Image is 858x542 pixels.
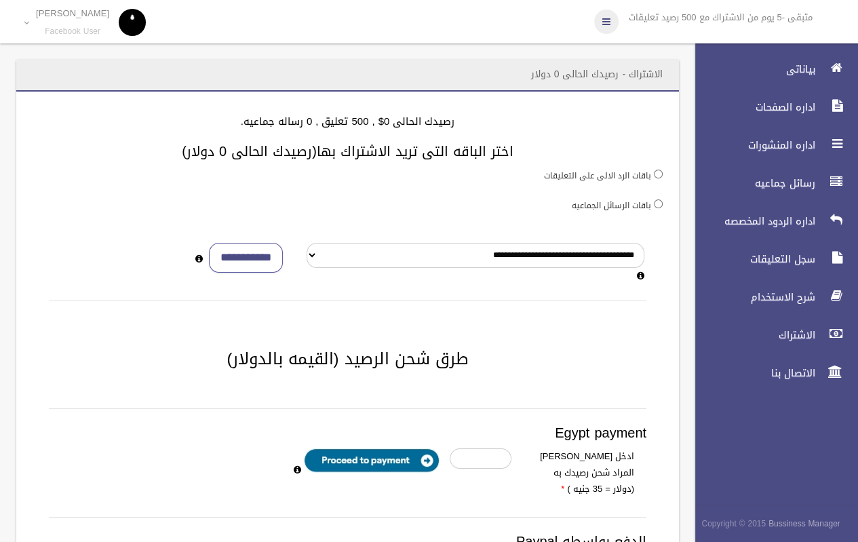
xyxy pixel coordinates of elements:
h3: Egypt payment [49,425,646,440]
span: سجل التعليقات [684,252,819,266]
span: Copyright © 2015 [701,516,766,531]
p: [PERSON_NAME] [36,8,109,18]
label: ادخل [PERSON_NAME] المراد شحن رصيدك به (دولار = 35 جنيه ) [522,448,644,497]
a: اداره الصفحات [684,92,858,122]
a: رسائل جماعيه [684,168,858,198]
a: اداره الردود المخصصه [684,206,858,236]
small: Facebook User [36,26,109,37]
a: شرح الاستخدام [684,282,858,312]
a: بياناتى [684,54,858,84]
h4: رصيدك الحالى 0$ , 500 تعليق , 0 رساله جماعيه. [33,116,663,128]
label: باقات الرد الالى على التعليقات [544,168,651,183]
span: اداره الصفحات [684,100,819,114]
span: اداره المنشورات [684,138,819,152]
a: الاشتراك [684,320,858,350]
span: الاشتراك [684,328,819,342]
a: الاتصال بنا [684,358,858,388]
a: سجل التعليقات [684,244,858,274]
span: بياناتى [684,62,819,76]
strong: Bussiness Manager [768,516,840,531]
header: الاشتراك - رصيدك الحالى 0 دولار [515,61,679,88]
label: باقات الرسائل الجماعيه [572,198,651,213]
span: رسائل جماعيه [684,176,819,190]
h3: اختر الباقه التى تريد الاشتراك بها(رصيدك الحالى 0 دولار) [33,144,663,159]
span: شرح الاستخدام [684,290,819,304]
h2: طرق شحن الرصيد (القيمه بالدولار) [33,350,663,368]
span: الاتصال بنا [684,366,819,380]
span: اداره الردود المخصصه [684,214,819,228]
a: اداره المنشورات [684,130,858,160]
